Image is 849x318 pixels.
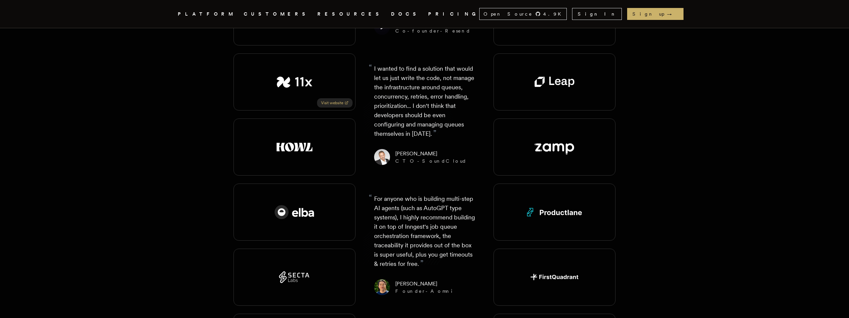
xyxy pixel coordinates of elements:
[627,8,684,20] a: Sign up
[275,205,314,219] img: Elba
[369,196,372,199] span: “
[374,149,390,165] img: Image of Matthew Drooker
[317,10,383,18] button: RESOURCES
[484,11,533,17] span: Open Source
[178,10,236,18] button: PLATFORM
[395,280,456,288] div: [PERSON_NAME]
[395,150,467,158] div: [PERSON_NAME]
[374,64,475,138] p: I wanted to find a solution that would let us just write the code, not manage the infrastructure ...
[369,65,372,69] span: “
[395,158,467,164] div: CTO - SoundCloud
[535,77,574,87] img: Leap
[395,28,471,34] div: Co-founder - Resend
[279,271,310,283] img: Secta.ai
[428,10,479,18] a: PRICING
[244,10,309,18] a: CUSTOMERS
[374,194,475,269] p: For anyone who is building multi-step AI agents (such as AutoGPT type systems), I highly recommen...
[277,76,312,88] img: 11x
[391,10,420,18] a: DOCS
[531,274,578,280] img: FirstQuadrant.ai
[374,279,390,295] img: Image of David Zhang
[527,207,582,217] img: Productlane
[317,98,353,108] a: Visit website
[572,8,622,20] a: Sign In
[395,288,456,294] div: Founder - Aomni
[277,142,312,152] img: Howl
[433,128,436,138] span: ”
[543,11,565,17] span: 4.9 K
[667,11,678,17] span: →
[420,258,424,268] span: ”
[535,139,574,155] img: Zamp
